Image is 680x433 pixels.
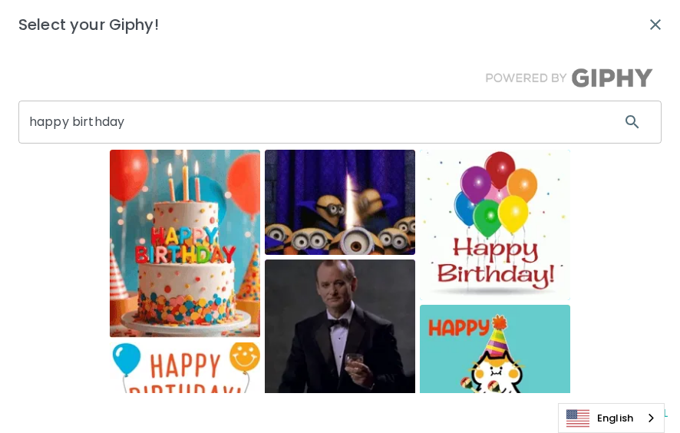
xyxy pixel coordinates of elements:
[477,68,662,88] img: Powered by GIPHY
[619,399,674,428] button: Cancel
[559,404,664,432] a: English
[18,101,608,144] input: What do you want to search?
[558,403,665,433] div: Language
[110,150,260,338] img: Happy Birthday Party GIF
[265,259,415,410] img: Celebrity gif. Bill Murray holds a glass of alcohol in his hand and points at us while lifting hi...
[558,403,665,433] aside: Language selected: English
[110,342,260,422] img: Text gif. Multicolored balloons, some with smiley faces, float past the text "Happy Birthday!"
[420,150,570,300] img: Digital illustration gif. Rainbow-colored bunch of balloons hover and float up and down as confet...
[265,150,415,255] img: Despicable Me gif. Group of minions stare out at us as two in the back pull open a blue curtain; ...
